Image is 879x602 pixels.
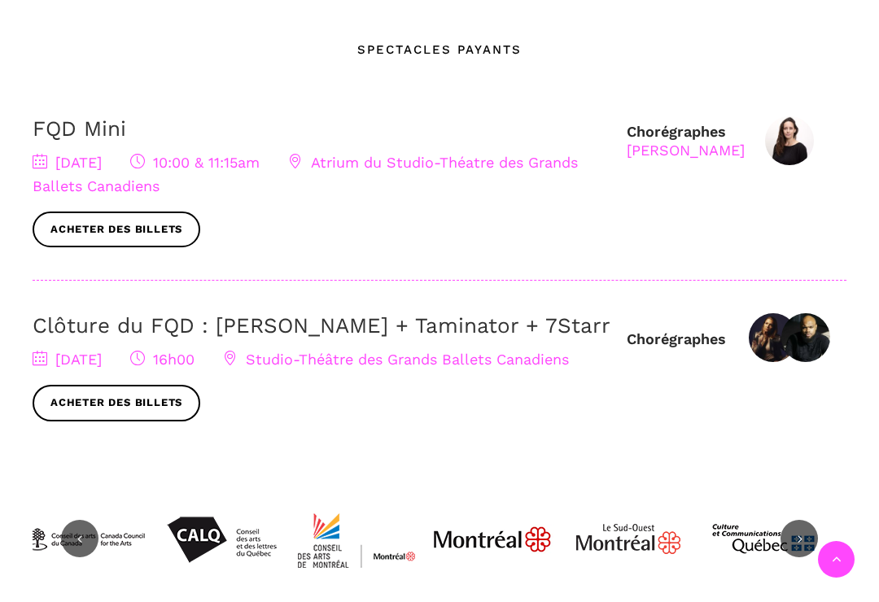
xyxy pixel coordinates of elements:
div: Chorégraphes [627,122,745,160]
img: CMYK_Logo_CAMMontreal [295,478,418,600]
img: Calq_noir [160,478,282,600]
span: Studio-Théâtre des Grands Ballets Canadiens [223,351,569,368]
div: Chorégraphes [627,329,726,348]
img: 7starr [781,313,830,362]
a: Acheter des billets [33,212,200,248]
div: [PERSON_NAME] [627,141,745,159]
div: Spectacles Payants [357,40,522,59]
a: FQD Mini [33,116,126,141]
img: alexandra_01 [765,116,814,165]
span: 16h00 [130,351,195,368]
img: CAC_BW_black_f [24,478,146,600]
span: [DATE] [33,351,102,368]
span: [DATE] [33,154,102,171]
a: Clôture du FQD : [PERSON_NAME] + Taminator + 7Starr [33,313,610,338]
img: mccq-3-3 [702,478,824,600]
a: Acheter des billets [33,385,200,421]
img: Logo_Mtl_Le_Sud-Ouest.svg_ [567,478,689,600]
span: Atrium du Studio-Théatre des Grands Ballets Canadiens [33,154,578,194]
span: 10:00 & 11:15am [130,154,260,171]
img: Valerie T Chartier [749,313,798,362]
img: JPGnr_b [431,478,553,600]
